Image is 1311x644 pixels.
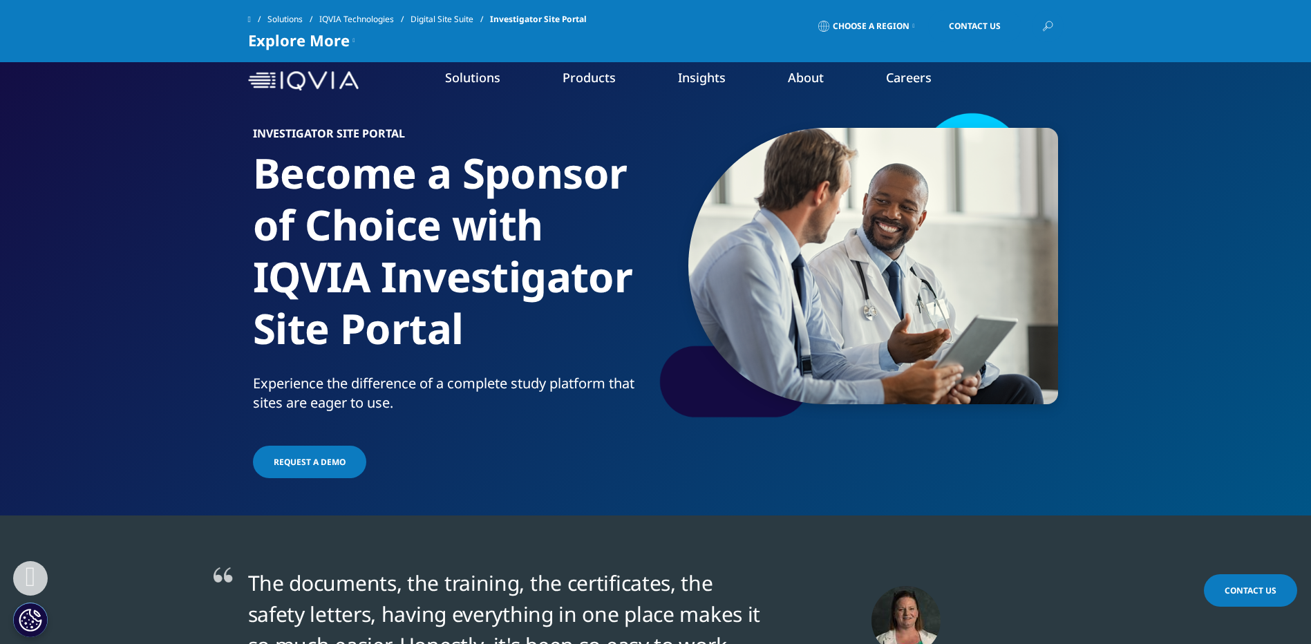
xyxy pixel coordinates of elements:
[688,128,1058,404] img: 2068_specialist-doctors-discussing-case.png
[253,446,366,478] a: Request A Demo
[364,48,1064,113] nav: Primary
[886,69,932,86] a: Careers
[13,603,48,637] button: Cookies Settings
[253,128,650,147] h6: Investigator Site Portal
[253,147,650,374] h1: Become a Sponsor of Choice with IQVIA Investigator Site Portal
[833,21,909,32] span: Choose a Region
[678,69,726,86] a: Insights
[928,10,1021,42] a: Contact Us
[253,374,650,421] p: Experience the difference of a complete study platform that sites are eager to use.
[949,22,1001,30] span: Contact Us
[445,69,500,86] a: Solutions
[248,71,359,91] img: IQVIA Healthcare Information Technology and Pharma Clinical Research Company
[788,69,824,86] a: About
[214,567,236,585] img: quotes.png
[274,456,346,468] span: Request A Demo
[1225,585,1276,596] span: Contact Us
[1204,574,1297,607] a: Contact Us
[563,69,616,86] a: Products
